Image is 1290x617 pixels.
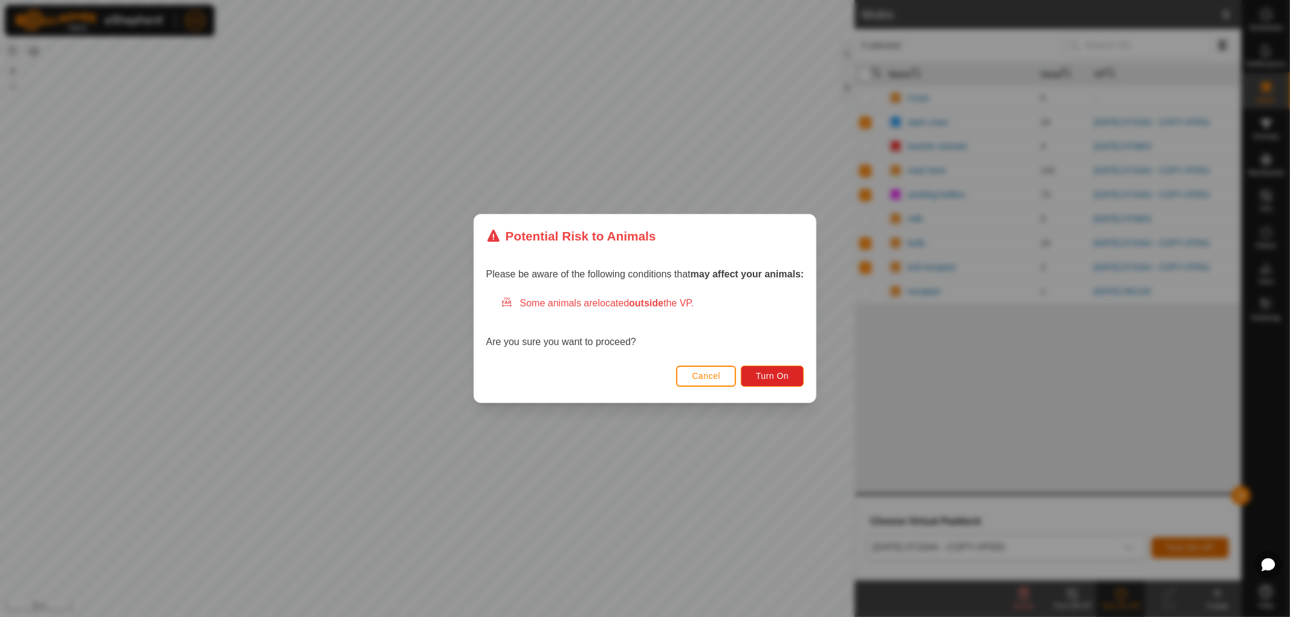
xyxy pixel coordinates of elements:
[756,371,789,381] span: Turn On
[598,298,694,308] span: located the VP.
[486,296,804,349] div: Are you sure you want to proceed?
[741,366,804,387] button: Turn On
[501,296,804,311] div: Some animals are
[676,366,736,387] button: Cancel
[486,227,656,245] div: Potential Risk to Animals
[629,298,663,308] strong: outside
[692,371,720,381] span: Cancel
[486,269,804,279] span: Please be aware of the following conditions that
[691,269,804,279] strong: may affect your animals:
